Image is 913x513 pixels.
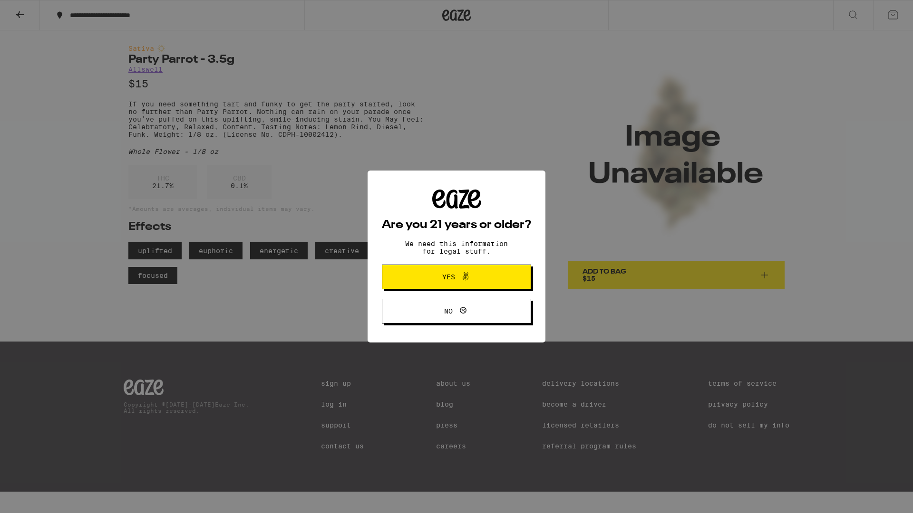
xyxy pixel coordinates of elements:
[382,265,531,289] button: Yes
[397,240,516,255] p: We need this information for legal stuff.
[382,299,531,323] button: No
[444,308,453,314] span: No
[382,219,531,231] h2: Are you 21 years or older?
[442,274,455,280] span: Yes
